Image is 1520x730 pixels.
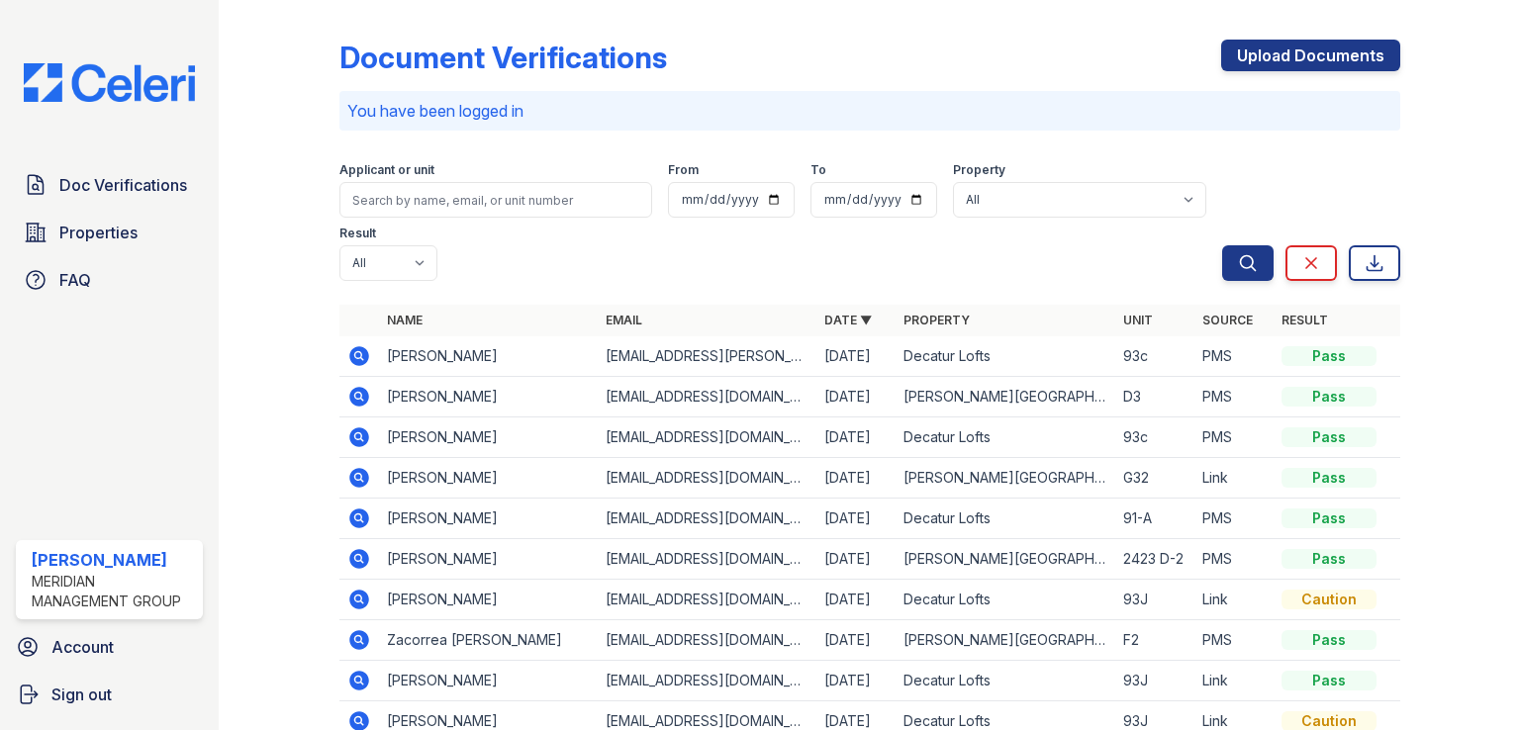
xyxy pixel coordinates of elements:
td: Decatur Lofts [896,499,1114,539]
td: [DATE] [816,417,896,458]
a: FAQ [16,260,203,300]
td: 93c [1115,417,1194,458]
div: Pass [1282,549,1377,569]
td: PMS [1194,377,1274,417]
label: To [810,162,826,178]
td: PMS [1194,336,1274,377]
div: Document Verifications [339,40,667,75]
td: [EMAIL_ADDRESS][DOMAIN_NAME] [598,539,816,580]
td: Link [1194,661,1274,701]
td: [EMAIL_ADDRESS][PERSON_NAME][DOMAIN_NAME] [598,336,816,377]
a: Source [1202,313,1253,327]
td: [PERSON_NAME] [379,580,598,620]
td: [PERSON_NAME] [379,336,598,377]
a: Doc Verifications [16,165,203,205]
td: [PERSON_NAME][GEOGRAPHIC_DATA] [896,620,1114,661]
td: [DATE] [816,620,896,661]
td: G32 [1115,458,1194,499]
label: Applicant or unit [339,162,434,178]
span: Account [51,635,114,659]
td: [PERSON_NAME] [379,499,598,539]
td: [PERSON_NAME] [379,417,598,458]
td: [DATE] [816,377,896,417]
td: [PERSON_NAME] [379,377,598,417]
td: Link [1194,580,1274,620]
input: Search by name, email, or unit number [339,182,652,218]
div: Meridian Management Group [32,572,195,611]
td: [DATE] [816,661,896,701]
div: Pass [1282,387,1377,407]
a: Name [387,313,423,327]
p: You have been logged in [347,99,1392,123]
td: [PERSON_NAME] [379,539,598,580]
label: Result [339,226,376,241]
span: FAQ [59,268,91,292]
div: Pass [1282,630,1377,650]
td: [DATE] [816,458,896,499]
td: Link [1194,458,1274,499]
td: [EMAIL_ADDRESS][DOMAIN_NAME] [598,620,816,661]
td: [PERSON_NAME][GEOGRAPHIC_DATA] [896,458,1114,499]
div: Pass [1282,508,1377,528]
a: Account [8,627,211,667]
a: Email [606,313,642,327]
td: [DATE] [816,499,896,539]
td: [EMAIL_ADDRESS][DOMAIN_NAME] [598,458,816,499]
td: [PERSON_NAME][GEOGRAPHIC_DATA] [896,377,1114,417]
div: Pass [1282,427,1377,447]
span: Doc Verifications [59,173,187,197]
div: Pass [1282,468,1377,488]
td: Decatur Lofts [896,417,1114,458]
td: [DATE] [816,580,896,620]
td: 93c [1115,336,1194,377]
td: PMS [1194,499,1274,539]
a: Property [903,313,970,327]
td: PMS [1194,539,1274,580]
a: Date ▼ [824,313,872,327]
td: [PERSON_NAME] [379,661,598,701]
td: 91-A [1115,499,1194,539]
div: [PERSON_NAME] [32,548,195,572]
td: Decatur Lofts [896,580,1114,620]
div: Caution [1282,590,1377,609]
a: Upload Documents [1221,40,1400,71]
td: [EMAIL_ADDRESS][DOMAIN_NAME] [598,661,816,701]
td: [EMAIL_ADDRESS][DOMAIN_NAME] [598,580,816,620]
a: Properties [16,213,203,252]
td: [PERSON_NAME] [379,458,598,499]
a: Result [1282,313,1328,327]
td: PMS [1194,620,1274,661]
td: D3 [1115,377,1194,417]
td: [EMAIL_ADDRESS][DOMAIN_NAME] [598,417,816,458]
td: 93J [1115,580,1194,620]
td: 93J [1115,661,1194,701]
span: Sign out [51,683,112,706]
td: [PERSON_NAME][GEOGRAPHIC_DATA] [896,539,1114,580]
span: Properties [59,221,138,244]
img: CE_Logo_Blue-a8612792a0a2168367f1c8372b55b34899dd931a85d93a1a3d3e32e68fde9ad4.png [8,63,211,102]
td: Decatur Lofts [896,661,1114,701]
td: F2 [1115,620,1194,661]
td: [DATE] [816,336,896,377]
a: Sign out [8,675,211,714]
label: Property [953,162,1005,178]
td: [DATE] [816,539,896,580]
label: From [668,162,699,178]
td: 2423 D-2 [1115,539,1194,580]
td: PMS [1194,417,1274,458]
td: [EMAIL_ADDRESS][DOMAIN_NAME] [598,499,816,539]
div: Pass [1282,671,1377,690]
td: Decatur Lofts [896,336,1114,377]
a: Unit [1123,313,1153,327]
td: Zacorrea [PERSON_NAME] [379,620,598,661]
div: Pass [1282,346,1377,366]
td: [EMAIL_ADDRESS][DOMAIN_NAME] [598,377,816,417]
